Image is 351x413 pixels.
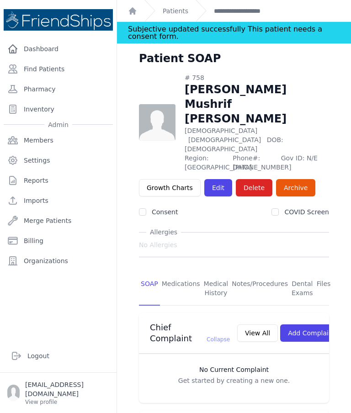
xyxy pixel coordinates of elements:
h3: No Current Complaint [148,365,320,374]
label: Consent [152,208,178,216]
img: Medical Missions EMR [4,9,113,31]
h3: Chief Complaint [150,322,230,344]
nav: Tabs [139,272,329,306]
img: person-242608b1a05df3501eefc295dc1bc67a.jpg [139,104,175,141]
a: Edit [204,179,232,196]
a: Medical History [202,272,230,306]
div: # 758 [185,73,329,82]
a: Pharmacy [4,80,113,98]
p: [EMAIL_ADDRESS][DOMAIN_NAME] [25,380,109,398]
label: COVID Screen [284,208,329,216]
a: Merge Patients [4,212,113,230]
a: Medications [160,272,202,306]
span: Phone#: [PHONE_NUMBER] [233,154,275,172]
button: Add Complaint [280,324,343,342]
a: Find Patients [4,60,113,78]
a: Archive [276,179,315,196]
span: Collapse [207,336,230,343]
a: Patients [163,6,188,16]
div: Subjective updated successfully This patient needs a consent form. [128,22,340,43]
a: Files [315,272,333,306]
a: Settings [4,151,113,169]
a: Growth Charts [139,179,201,196]
button: View All [237,324,278,342]
p: [DEMOGRAPHIC_DATA] [185,126,329,154]
div: Notification [117,22,351,44]
a: Billing [4,232,113,250]
a: Organizations [4,252,113,270]
a: Imports [4,191,113,210]
a: Dental Exams [290,272,315,306]
a: Logout [7,347,109,365]
span: Gov ID: N/E [281,154,329,172]
span: [DEMOGRAPHIC_DATA] [188,136,261,143]
a: SOAP [139,272,160,306]
a: Dashboard [4,40,113,58]
a: Members [4,131,113,149]
a: Inventory [4,100,113,118]
span: Allergies [146,228,181,237]
h1: Patient SOAP [139,51,221,66]
p: Get started by creating a new one. [148,376,320,385]
p: View profile [25,398,109,406]
h1: [PERSON_NAME] Mushrif [PERSON_NAME] [185,82,329,126]
span: Region: [GEOGRAPHIC_DATA] [185,154,227,172]
a: [EMAIL_ADDRESS][DOMAIN_NAME] View profile [7,380,109,406]
button: Delete [236,179,272,196]
a: Reports [4,171,113,190]
a: Notes/Procedures [230,272,290,306]
span: Admin [44,120,72,129]
span: No Allergies [139,240,177,249]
